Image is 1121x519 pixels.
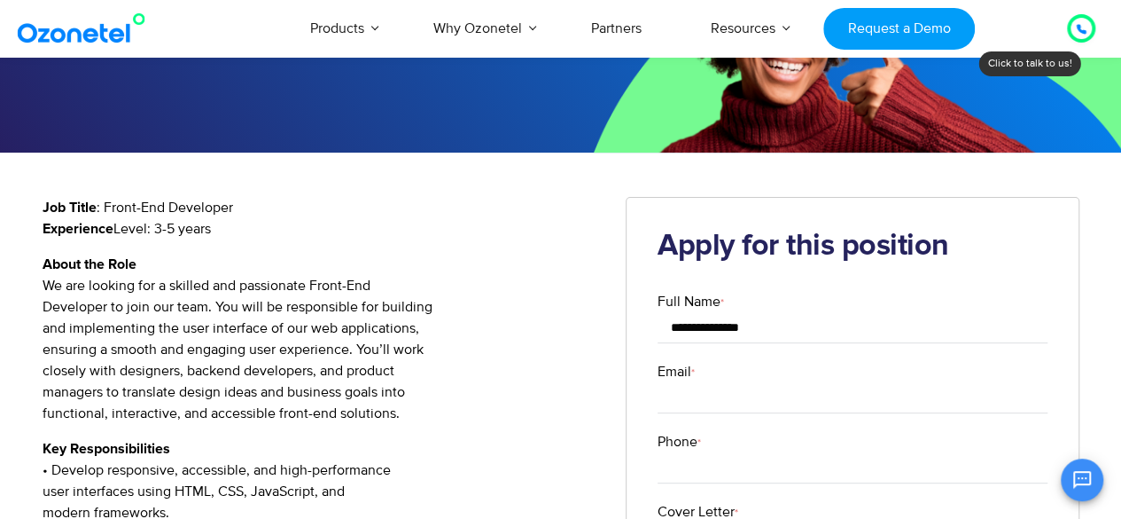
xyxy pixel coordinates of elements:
[43,257,136,271] strong: About the Role
[43,254,600,424] p: We are looking for a skilled and passionate Front-End Developer to join our team. You will be res...
[658,291,1047,312] label: Full Name
[658,361,1047,382] label: Email
[43,222,113,236] strong: Experience
[823,8,975,50] a: Request a Demo
[43,197,600,240] p: : Front-End Developer Level: 3-5 years
[43,201,97,215] strong: Job Title
[658,431,1047,452] label: Phone
[658,229,1047,264] h2: Apply for this position
[43,442,170,456] strong: Key Responsibilities
[1061,459,1103,501] button: Open chat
